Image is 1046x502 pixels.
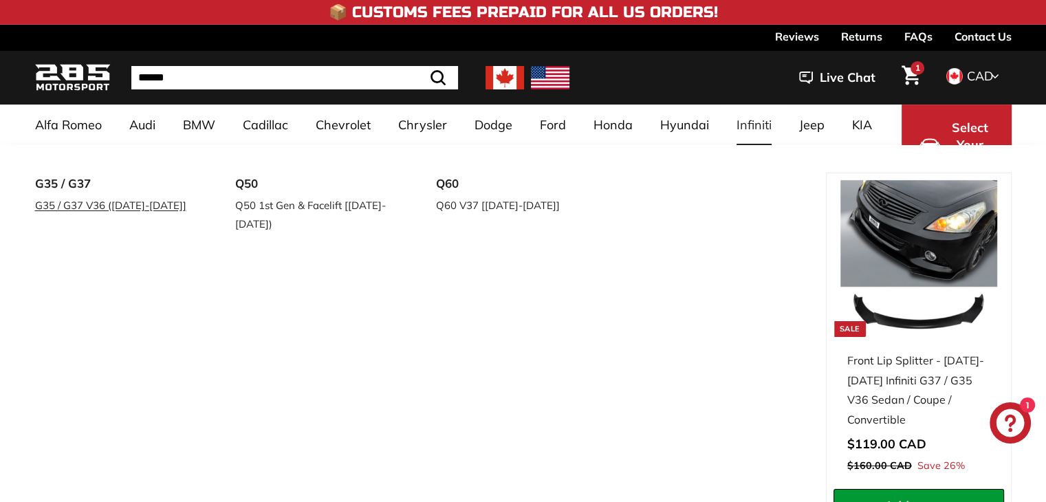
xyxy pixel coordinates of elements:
[915,63,920,73] span: 1
[329,4,718,21] h4: 📦 Customs Fees Prepaid for All US Orders!
[235,195,397,234] a: Q50 1st Gen & Facelift [[DATE]-[DATE])
[833,173,1004,489] a: Sale Front Lip Splitter - [DATE]-[DATE] Infiniti G37 / G35 V36 Sedan / Coupe / Convertible Save 26%
[847,459,912,472] span: $160.00 CAD
[904,25,933,48] a: FAQs
[131,66,458,89] input: Search
[781,61,893,95] button: Live Chat
[841,25,882,48] a: Returns
[526,105,580,145] a: Ford
[785,105,838,145] a: Jeep
[116,105,169,145] a: Audi
[775,25,819,48] a: Reviews
[169,105,229,145] a: BMW
[229,105,302,145] a: Cadillac
[235,173,397,195] a: Q50
[893,54,928,101] a: Cart
[35,62,111,94] img: Logo_285_Motorsport_areodynamics_components
[21,105,116,145] a: Alfa Romeo
[580,105,646,145] a: Honda
[35,173,197,195] a: G35 / G37
[35,195,197,215] a: G35 / G37 V36 ([DATE]-[DATE]]
[436,195,598,215] a: Q60 V37 [[DATE]-[DATE]]
[917,457,965,475] span: Save 26%
[384,105,461,145] a: Chrysler
[967,68,993,84] span: CAD
[436,173,598,195] a: Q60
[820,69,875,87] span: Live Chat
[847,436,926,452] span: $119.00 CAD
[985,402,1035,447] inbox-online-store-chat: Shopify online store chat
[947,119,994,172] span: Select Your Vehicle
[847,351,990,430] div: Front Lip Splitter - [DATE]-[DATE] Infiniti G37 / G35 V36 Sedan / Coupe / Convertible
[838,105,886,145] a: KIA
[646,105,723,145] a: Hyundai
[955,25,1012,48] a: Contact Us
[461,105,526,145] a: Dodge
[834,321,866,337] div: Sale
[723,105,785,145] a: Infiniti
[302,105,384,145] a: Chevrolet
